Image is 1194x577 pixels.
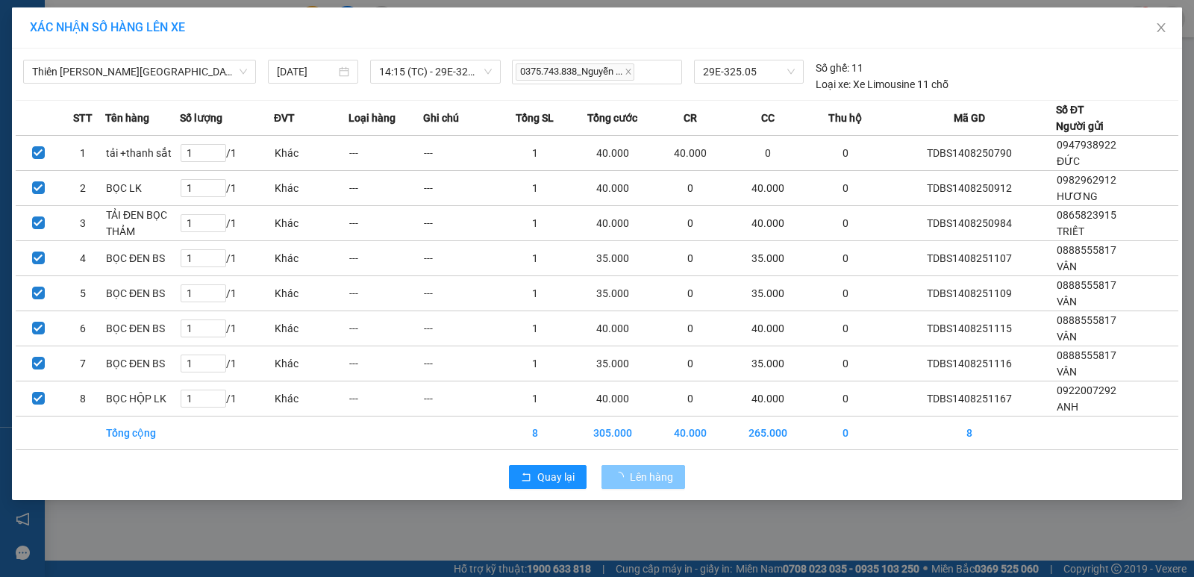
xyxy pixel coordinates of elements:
[653,311,728,346] td: 0
[180,346,274,381] td: / 1
[180,206,274,241] td: / 1
[274,206,348,241] td: Khác
[587,110,637,126] span: Tổng cước
[180,241,274,276] td: / 1
[883,276,1056,311] td: TDBS1408251109
[1057,225,1084,237] span: TRIẾT
[1057,384,1116,396] span: 0922007292
[808,311,883,346] td: 0
[277,63,336,80] input: 14/08/2025
[883,136,1056,171] td: TDBS1408250790
[348,110,396,126] span: Loại hàng
[180,276,274,311] td: / 1
[601,465,685,489] button: Lên hàng
[498,206,572,241] td: 1
[653,381,728,417] td: 0
[808,346,883,381] td: 0
[348,206,423,241] td: ---
[60,241,105,276] td: 4
[498,346,572,381] td: 1
[816,76,948,93] div: Xe Limousine 11 chỗ
[423,346,498,381] td: ---
[274,241,348,276] td: Khác
[1057,139,1116,151] span: 0947938922
[1057,279,1116,291] span: 0888555817
[572,136,653,171] td: 40.000
[180,110,222,126] span: Số lượng
[653,241,728,276] td: 0
[274,311,348,346] td: Khác
[180,381,274,417] td: / 1
[572,206,653,241] td: 40.000
[572,311,653,346] td: 40.000
[1057,331,1077,343] span: VÂN
[808,241,883,276] td: 0
[348,346,423,381] td: ---
[60,276,105,311] td: 5
[1057,174,1116,186] span: 0982962912
[423,276,498,311] td: ---
[348,136,423,171] td: ---
[105,136,180,171] td: tải +thanh sắt
[1057,314,1116,326] span: 0888555817
[60,136,105,171] td: 1
[728,136,808,171] td: 0
[1057,190,1098,202] span: HƯƠNG
[19,102,180,152] b: GỬI : VP Thiên [PERSON_NAME]
[60,346,105,381] td: 7
[19,19,131,93] img: logo.jpg
[105,206,180,241] td: TẢI ĐEN BỌC THẢM
[423,241,498,276] td: ---
[653,171,728,206] td: 0
[828,110,862,126] span: Thu hộ
[653,346,728,381] td: 0
[883,241,1056,276] td: TDBS1408251107
[105,241,180,276] td: BỌC ĐEN BS
[653,276,728,311] td: 0
[180,136,274,171] td: / 1
[180,171,274,206] td: / 1
[728,346,808,381] td: 35.000
[498,171,572,206] td: 1
[954,110,985,126] span: Mã GD
[883,171,1056,206] td: TDBS1408250912
[808,417,883,450] td: 0
[32,60,247,83] span: Thiên Đường Bảo Sơn - Thái Nguyên
[274,110,295,126] span: ĐVT
[1057,155,1080,167] span: ĐỨC
[883,311,1056,346] td: TDBS1408251115
[348,241,423,276] td: ---
[105,381,180,417] td: BỌC HỘP LK
[883,206,1056,241] td: TDBS1408250984
[816,60,849,76] span: Số ghế:
[728,381,808,417] td: 40.000
[808,136,883,171] td: 0
[761,110,775,126] span: CC
[140,37,624,55] li: 271 - [PERSON_NAME] - [GEOGRAPHIC_DATA] - [GEOGRAPHIC_DATA]
[653,417,728,450] td: 40.000
[105,171,180,206] td: BỌC LK
[498,276,572,311] td: 1
[180,311,274,346] td: / 1
[883,381,1056,417] td: TDBS1408251167
[423,311,498,346] td: ---
[537,469,575,485] span: Quay lại
[572,346,653,381] td: 35.000
[274,171,348,206] td: Khác
[728,171,808,206] td: 40.000
[613,472,630,482] span: loading
[73,110,93,126] span: STT
[498,241,572,276] td: 1
[625,68,632,75] span: close
[348,311,423,346] td: ---
[348,276,423,311] td: ---
[572,417,653,450] td: 305.000
[883,346,1056,381] td: TDBS1408251116
[105,276,180,311] td: BỌC ĐEN BS
[728,417,808,450] td: 265.000
[423,381,498,417] td: ---
[808,381,883,417] td: 0
[60,381,105,417] td: 8
[1057,244,1116,256] span: 0888555817
[105,311,180,346] td: BỌC ĐEN BS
